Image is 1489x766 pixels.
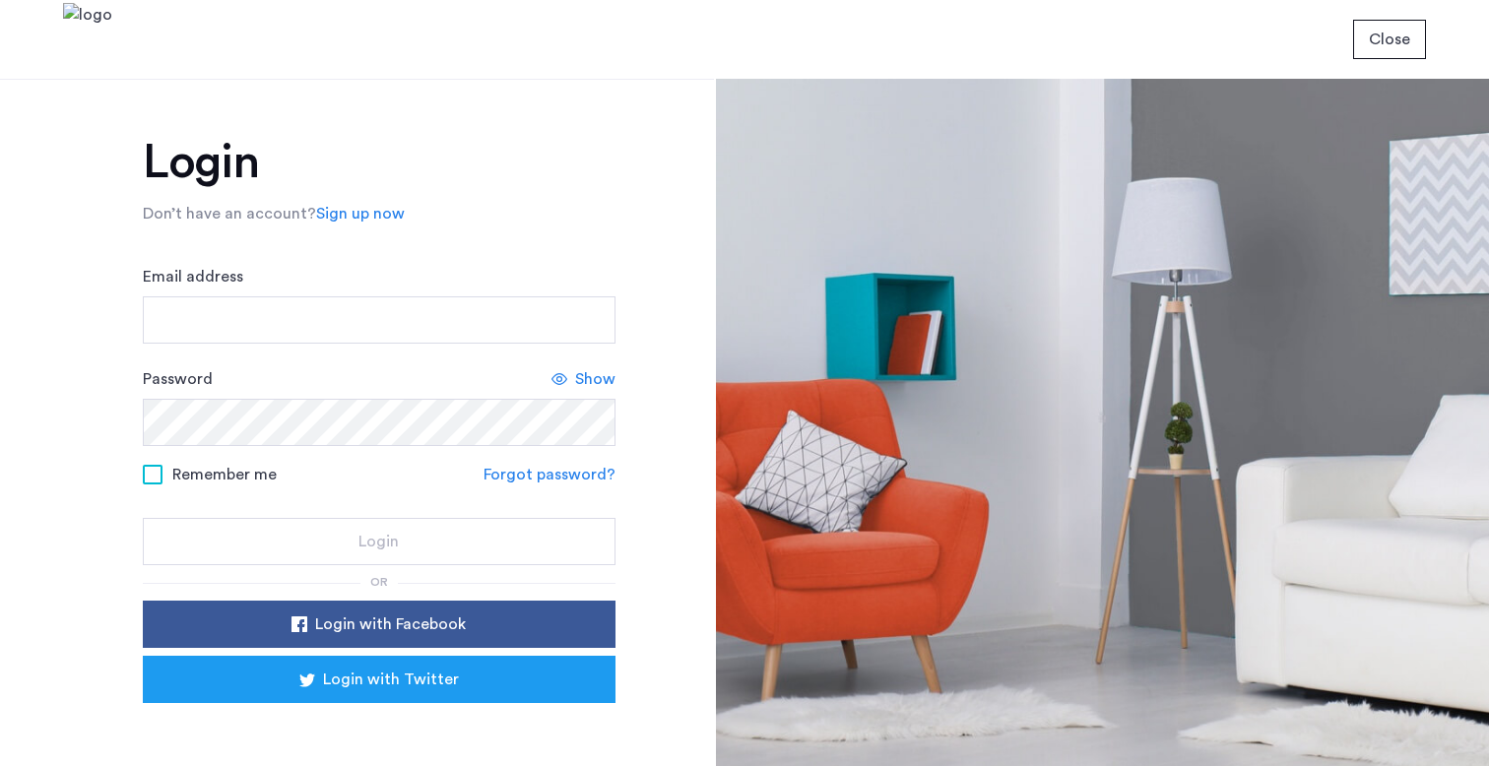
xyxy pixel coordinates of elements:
[316,202,405,225] a: Sign up now
[63,3,112,77] img: logo
[575,367,615,391] span: Show
[143,206,316,222] span: Don’t have an account?
[172,463,277,486] span: Remember me
[143,601,615,648] button: button
[315,612,466,636] span: Login with Facebook
[370,576,388,588] span: or
[143,139,615,186] h1: Login
[143,656,615,703] button: button
[1369,28,1410,51] span: Close
[143,518,615,565] button: button
[323,668,459,691] span: Login with Twitter
[358,530,399,553] span: Login
[484,463,615,486] a: Forgot password?
[143,265,243,288] label: Email address
[143,367,213,391] label: Password
[1353,20,1426,59] button: button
